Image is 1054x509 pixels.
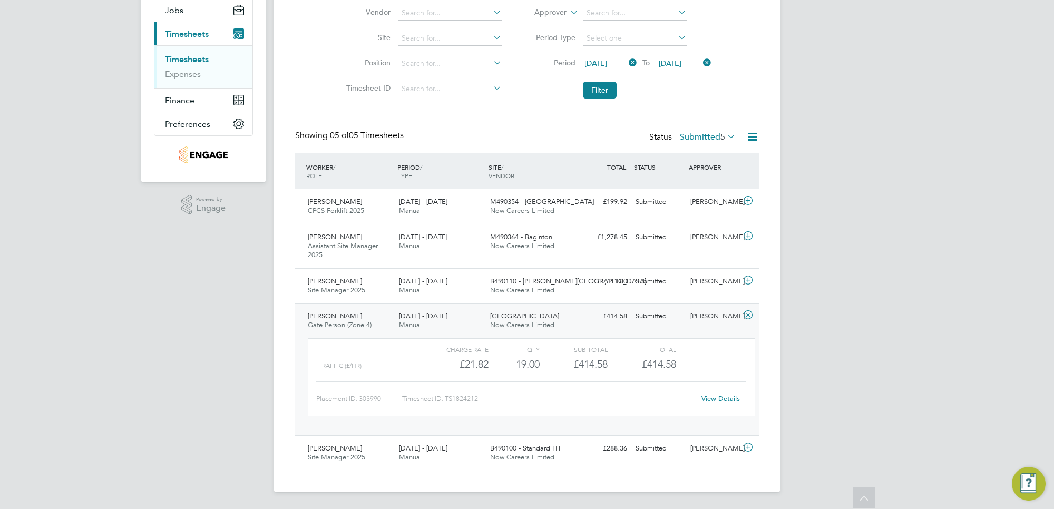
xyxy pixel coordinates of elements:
[333,163,335,171] span: /
[1012,467,1046,501] button: Engage Resource Center
[399,197,447,206] span: [DATE] - [DATE]
[686,308,741,325] div: [PERSON_NAME]
[316,390,402,407] div: Placement ID: 303990
[181,195,226,215] a: Powered byEngage
[490,320,554,329] span: Now Careers Limited
[701,394,740,403] a: View Details
[607,163,626,171] span: TOTAL
[308,277,362,286] span: [PERSON_NAME]
[631,273,686,290] div: Submitted
[399,286,422,295] span: Manual
[490,453,554,462] span: Now Careers Limited
[399,444,447,453] span: [DATE] - [DATE]
[399,241,422,250] span: Manual
[397,171,412,180] span: TYPE
[649,130,738,145] div: Status
[490,286,554,295] span: Now Careers Limited
[399,277,447,286] span: [DATE] - [DATE]
[402,390,695,407] div: Timesheet ID: TS1824212
[642,358,676,370] span: £414.58
[304,158,395,185] div: WORKER
[165,5,183,15] span: Jobs
[489,356,540,373] div: 19.00
[490,311,559,320] span: [GEOGRAPHIC_DATA]
[165,69,201,79] a: Expenses
[308,311,362,320] span: [PERSON_NAME]
[577,308,631,325] div: £414.58
[398,56,502,71] input: Search for...
[343,58,391,67] label: Position
[577,229,631,246] div: £1,278.45
[540,356,608,373] div: £414.58
[489,343,540,356] div: QTY
[308,286,365,295] span: Site Manager 2025
[398,82,502,96] input: Search for...
[399,206,422,215] span: Manual
[686,440,741,457] div: [PERSON_NAME]
[686,273,741,290] div: [PERSON_NAME]
[486,158,577,185] div: SITE
[395,158,486,185] div: PERIOD
[196,204,226,213] span: Engage
[330,130,349,141] span: 05 of
[154,22,252,45] button: Timesheets
[308,206,364,215] span: CPCS Forklift 2025
[608,343,676,356] div: Total
[490,206,554,215] span: Now Careers Limited
[154,45,252,88] div: Timesheets
[343,7,391,17] label: Vendor
[490,232,552,241] span: M490364 - Baginton
[399,320,422,329] span: Manual
[343,33,391,42] label: Site
[165,119,210,129] span: Preferences
[583,6,687,21] input: Search for...
[330,130,404,141] span: 05 Timesheets
[631,193,686,211] div: Submitted
[421,356,489,373] div: £21.82
[686,229,741,246] div: [PERSON_NAME]
[308,232,362,241] span: [PERSON_NAME]
[489,171,514,180] span: VENDOR
[639,56,653,70] span: To
[519,7,567,18] label: Approver
[308,453,365,462] span: Site Manager 2025
[540,343,608,356] div: Sub Total
[196,195,226,204] span: Powered by
[165,95,194,105] span: Finance
[577,193,631,211] div: £199.92
[165,54,209,64] a: Timesheets
[686,158,741,177] div: APPROVER
[490,444,562,453] span: B490100 - Standard Hill
[421,343,489,356] div: Charge rate
[490,197,594,206] span: M490354 - [GEOGRAPHIC_DATA]
[420,163,422,171] span: /
[631,440,686,457] div: Submitted
[584,58,607,68] span: [DATE]
[631,158,686,177] div: STATUS
[154,89,252,112] button: Finance
[720,132,725,142] span: 5
[343,83,391,93] label: Timesheet ID
[398,6,502,21] input: Search for...
[306,171,322,180] span: ROLE
[399,453,422,462] span: Manual
[659,58,681,68] span: [DATE]
[577,440,631,457] div: £288.36
[501,163,503,171] span: /
[490,241,554,250] span: Now Careers Limited
[308,241,378,259] span: Assistant Site Manager 2025
[583,82,617,99] button: Filter
[399,311,447,320] span: [DATE] - [DATE]
[154,112,252,135] button: Preferences
[686,193,741,211] div: [PERSON_NAME]
[583,31,687,46] input: Select one
[318,362,362,369] span: traffic (£/HR)
[154,146,253,163] a: Go to home page
[680,132,736,142] label: Submitted
[631,308,686,325] div: Submitted
[179,146,228,163] img: nowcareers-logo-retina.png
[399,232,447,241] span: [DATE] - [DATE]
[631,229,686,246] div: Submitted
[308,444,362,453] span: [PERSON_NAME]
[577,273,631,290] div: £1,441.80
